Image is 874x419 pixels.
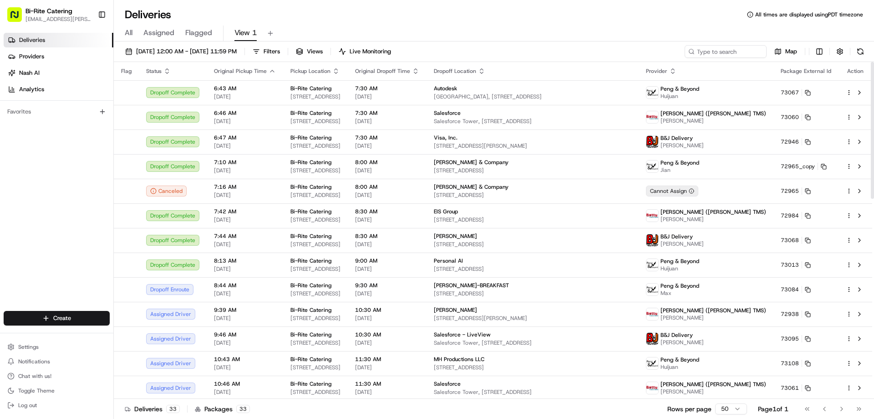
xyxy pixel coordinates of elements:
span: 9:00 AM [355,257,419,264]
button: Map [770,45,801,58]
button: 73108 [781,360,811,367]
span: Jian [661,166,699,174]
span: 7:44 AM [214,233,276,240]
span: Dropoff Location [434,67,476,75]
span: [DATE] [355,315,419,322]
button: Bi-Rite Catering [25,6,72,16]
span: [PERSON_NAME] & Company [434,159,508,166]
span: 72965 [781,187,799,195]
span: 7:30 AM [355,109,419,117]
span: 10:30 AM [355,331,419,338]
img: profile_bj_cartwheel_2man.png [646,333,658,345]
div: Packages [195,404,250,414]
span: 8:30 AM [355,208,419,215]
span: Original Pickup Time [214,67,267,75]
button: 73084 [781,286,811,293]
button: 72965 [781,187,811,195]
button: 72965_copy [781,163,827,170]
span: Log out [18,402,37,409]
span: [PERSON_NAME] [661,388,766,395]
span: All times are displayed using PDT timezone [755,11,863,18]
span: [STREET_ADDRESS] [290,339,340,347]
div: 33 [236,405,250,413]
span: [DATE] [355,290,419,297]
span: [DATE] [355,339,419,347]
span: Huijuan [661,93,699,100]
button: 73095 [781,335,811,342]
span: Bi-Rite Catering [290,109,331,117]
button: 72938 [781,310,811,318]
span: Salesforce Tower, [STREET_ADDRESS] [434,339,631,347]
span: 72965_copy [781,163,815,170]
button: 73061 [781,384,811,392]
span: [DATE] [355,93,419,100]
span: Bi-Rite Catering [290,356,331,363]
span: 8:00 AM [355,159,419,166]
span: Bi-Rite Catering [290,306,331,314]
span: Peng & Beyond [661,258,699,265]
span: 6:43 AM [214,85,276,92]
div: 33 [166,405,180,413]
button: Notifications [4,355,110,368]
button: Cannot Assign [646,186,698,197]
span: Peng & Beyond [661,282,699,290]
button: Create [4,311,110,326]
span: Bi-Rite Catering [290,380,331,388]
span: [DATE] [214,315,276,322]
div: Canceled [146,186,187,197]
span: Visa, Inc. [434,134,457,141]
span: [PERSON_NAME] ([PERSON_NAME] TMS) [661,381,766,388]
span: [DATE] [355,216,419,223]
span: 6:47 AM [214,134,276,141]
span: 72938 [781,310,799,318]
span: Bi-Rite Catering [290,233,331,240]
span: 73067 [781,89,799,96]
span: Salesforce - LiveView [434,331,491,338]
span: [PERSON_NAME] [434,233,477,240]
span: [DATE] [214,241,276,248]
button: 73067 [781,89,811,96]
span: [STREET_ADDRESS] [290,191,340,199]
span: [STREET_ADDRESS] [290,216,340,223]
span: [PERSON_NAME] & Company [434,183,508,191]
span: EIS Group [434,208,458,215]
span: Analytics [19,85,44,93]
span: 10:43 AM [214,356,276,363]
span: B&J Delivery [661,233,693,240]
span: Create [53,314,71,322]
span: Settings [18,343,39,351]
div: Page 1 of 1 [758,404,788,414]
span: [STREET_ADDRESS] [290,388,340,396]
button: 72984 [781,212,811,219]
p: Rows per page [667,404,711,414]
button: Views [292,45,327,58]
button: Chat with us! [4,370,110,383]
span: 73068 [781,237,799,244]
span: [DATE] [214,216,276,223]
a: Analytics [4,82,113,97]
span: [DATE] [355,191,419,199]
span: Pickup Location [290,67,330,75]
span: 7:30 AM [355,85,419,92]
span: Package External Id [781,67,831,75]
span: [STREET_ADDRESS] [434,241,631,248]
span: B&J Delivery [661,331,693,339]
span: 9:46 AM [214,331,276,338]
span: [PERSON_NAME] [661,216,766,223]
span: Status [146,67,162,75]
span: Bi-Rite Catering [290,331,331,338]
span: [DATE] [214,118,276,125]
span: [DATE] [355,265,419,273]
span: 8:30 AM [355,233,419,240]
span: Bi-Rite Catering [290,159,331,166]
span: 73060 [781,114,799,121]
span: [DATE] [355,388,419,396]
span: [STREET_ADDRESS] [290,364,340,371]
span: [DATE] [355,241,419,248]
span: [EMAIL_ADDRESS][PERSON_NAME][DOMAIN_NAME] [25,16,91,23]
img: profile_peng_cartwheel.jpg [646,87,658,98]
span: [DATE] [355,142,419,150]
a: Nash AI [4,66,113,80]
span: 73108 [781,360,799,367]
